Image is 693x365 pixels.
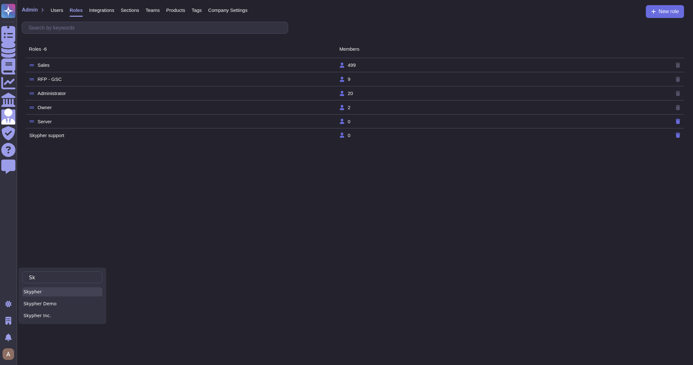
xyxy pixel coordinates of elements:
[339,62,649,68] td: 499
[89,8,114,13] span: Integrations
[339,105,649,110] td: 2
[22,299,102,309] div: Skypher Demo
[208,8,248,13] span: Company Settings
[339,76,649,82] td: 9
[29,43,339,55] th: Roles - 6
[70,8,83,13] span: Roles
[646,5,684,18] button: New role
[121,8,139,13] span: Sections
[25,22,288,33] input: Search by keywords
[22,311,102,320] div: Skypher Inc.
[29,91,339,96] td: Administrator
[339,118,649,124] td: 0
[29,62,339,68] td: Sales
[22,287,102,297] div: Skypher
[26,272,96,283] input: Search company
[1,347,19,361] button: user
[29,118,339,124] td: Server
[22,7,38,13] span: Admin
[339,43,650,55] th: Members
[146,8,160,13] span: Teams
[339,91,649,96] td: 20
[192,8,202,13] span: Tags
[166,8,185,13] span: Products
[659,9,679,14] span: New role
[51,8,63,13] span: Users
[29,105,339,110] td: Owner
[29,133,339,138] td: Skypher support
[339,132,649,138] td: 0
[29,76,339,82] td: RFP - GSC
[3,348,14,360] img: user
